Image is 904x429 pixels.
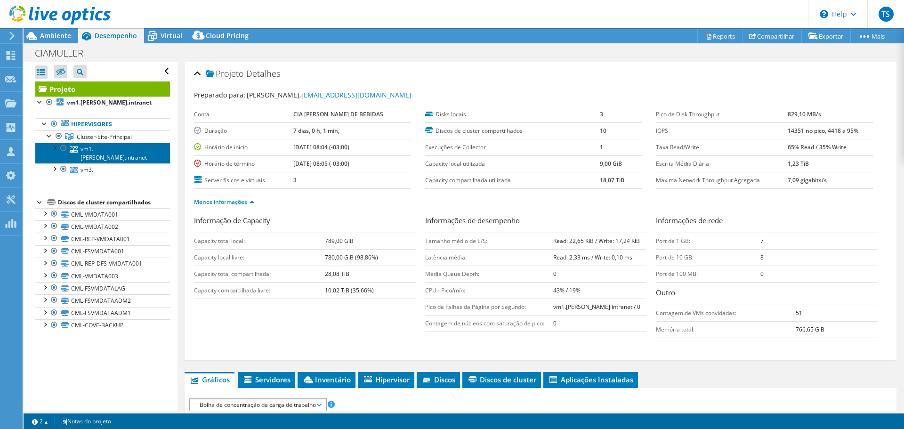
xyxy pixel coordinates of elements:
[656,233,760,249] td: Port de 1 GB:
[600,110,603,118] b: 3
[194,249,325,266] td: Capacity local livre:
[95,31,137,40] span: Desempenho
[35,208,170,220] a: CML-VMDATA001
[788,143,847,151] b: 65% Read / 35% Write
[194,110,293,119] label: Conta
[421,375,455,384] span: Discos
[25,415,55,427] a: 2
[467,375,536,384] span: Discos de cluster
[35,245,170,258] a: CML-FSVMDATA001
[425,159,600,169] label: Capacity local utilizada
[600,160,622,168] b: 9,00 GiB
[553,253,632,261] b: Read: 2,33 ms / Write: 0,10 ms
[425,126,600,136] label: Discos de cluster compartilhados
[35,130,170,143] a: Cluster-Site-Principal
[656,143,787,152] label: Taxa Read/Write
[194,143,293,152] label: Horário de início
[293,143,349,151] b: [DATE] 08:04 (-03:00)
[548,375,633,384] span: Aplicações Instaladas
[600,143,603,151] b: 1
[656,266,760,282] td: Port de 100 MB:
[35,307,170,319] a: CML-FSVMDATAADM1
[246,68,280,79] span: Detalhes
[760,253,764,261] b: 8
[425,299,553,315] td: Pico de Falhas da Página por Segundo:
[35,143,170,163] a: vm1.[PERSON_NAME].intranet
[194,90,245,99] label: Preparado para:
[35,233,170,245] a: CML-REP-VMDATA001
[206,69,244,79] span: Projeto
[35,163,170,184] a: vm3.[PERSON_NAME].intranet
[656,110,787,119] label: Pico de Disk Throughput
[293,110,383,118] b: CIA [PERSON_NAME] DE BEBIDAS
[194,126,293,136] label: Duração
[425,215,647,228] h3: Informações de desempenho
[697,29,743,43] a: Reports
[425,266,553,282] td: Média Queue Depth:
[194,176,293,185] label: Server físicos e virtuais
[302,375,351,384] span: Inventário
[656,287,878,300] h3: Outro
[796,325,824,333] b: 766,65 GiB
[788,127,858,135] b: 14351 no pico, 4418 a 95%
[35,220,170,233] a: CML-VMDATA002
[77,133,132,141] span: Cluster-Site-Principal
[600,127,606,135] b: 10
[656,249,760,266] td: Port de 10 GB:
[879,7,894,22] span: TS
[425,176,600,185] label: Capacity compartilhada utilizada
[194,266,325,282] td: Capacity total compartilhada:
[194,215,416,228] h3: Informação de Capacity
[35,282,170,294] a: CML-FSVMDATALAG
[67,98,152,106] b: vm1.[PERSON_NAME].intranet
[293,160,349,168] b: [DATE] 08:05 (-03:00)
[194,159,293,169] label: Horário de término
[195,399,321,411] span: Bolha de concentração de carga de trabalho
[293,176,297,184] b: 3
[656,159,787,169] label: Escrita Média Diária
[425,143,600,152] label: Execuções de Collector
[742,29,802,43] a: Compartilhar
[796,309,802,317] b: 51
[161,31,182,40] span: Virtual
[325,270,349,278] b: 28,08 TiB
[293,127,339,135] b: 7 dias, 0 h, 1 min,
[242,375,291,384] span: Servidores
[194,198,254,206] a: Menos informações
[553,270,557,278] b: 0
[58,197,170,208] div: Discos de cluster compartilhados
[206,31,249,40] span: Cloud Pricing
[40,31,71,40] span: Ambiente
[820,10,828,18] svg: \n
[425,110,600,119] label: Disks locais
[656,215,878,228] h3: Informações de rede
[801,29,851,43] a: Exportar
[31,48,98,58] h1: CIAMULLER
[189,375,230,384] span: Gráficos
[425,233,553,249] td: Tamanho médio de E/S:
[656,176,787,185] label: Maxima Network Throughput Agregada
[325,253,378,261] b: 780,00 GiB (98,86%)
[194,233,325,249] td: Capacity total local:
[656,305,796,321] td: Contagem de VMs convidadas:
[325,237,354,245] b: 789,00 GiB
[35,81,170,97] a: Projeto
[363,375,410,384] span: Hipervisor
[553,319,557,327] b: 0
[788,110,821,118] b: 829,10 MB/s
[553,286,581,294] b: 43% / 19%
[788,176,827,184] b: 7,09 gigabits/s
[425,249,553,266] td: Latência média:
[35,294,170,307] a: CML-FSVMDATAADM2
[600,176,624,184] b: 18,07 TiB
[553,303,640,311] b: vm1.[PERSON_NAME].intranet / 0
[54,415,118,427] a: Notas do projeto
[35,319,170,332] a: CML-COVE-BACKUP
[788,160,809,168] b: 1,23 TiB
[656,321,796,338] td: Memória total:
[247,90,412,99] span: [PERSON_NAME],
[35,97,170,109] a: vm1.[PERSON_NAME].intranet
[553,237,640,245] b: Read: 22,65 KiB / Write: 17,24 KiB
[301,90,412,99] a: [EMAIL_ADDRESS][DOMAIN_NAME]
[425,282,553,299] td: CPU - Pico/mín:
